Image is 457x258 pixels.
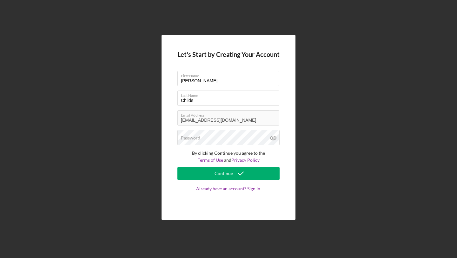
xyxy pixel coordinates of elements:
[181,91,279,98] label: Last Name
[215,167,233,180] div: Continue
[177,186,280,204] a: Already have an account? Sign In.
[177,167,280,180] button: Continue
[181,135,200,140] label: Password
[198,157,223,163] a: Terms of Use
[231,157,260,163] a: Privacy Policy
[181,111,279,118] label: Email Address
[177,51,280,58] h4: Let's Start by Creating Your Account
[177,150,280,164] p: By clicking Continue you agree to the and
[181,71,279,78] label: First Name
